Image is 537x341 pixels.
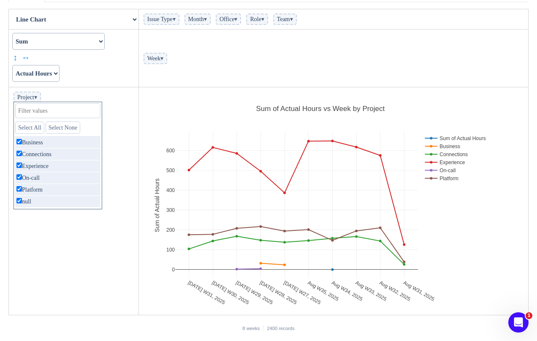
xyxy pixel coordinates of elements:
[46,122,80,134] a: Select None
[267,326,294,331] small: 2400 records
[15,103,100,118] input: Filter values
[261,16,264,22] span: ▾
[15,137,100,148] p: Business
[173,16,176,22] span: ▾
[15,160,100,172] p: Experience
[34,94,37,100] span: ▾
[234,16,237,22] span: ▾
[144,14,179,25] span: Issue Type
[508,312,529,333] iframe: Intercom live chat
[273,14,297,25] span: Team
[160,55,163,62] span: ▾
[13,51,19,64] a: ↕
[15,172,100,184] p: On-call
[242,326,260,331] small: 8 weeks
[22,51,28,64] a: ↔
[144,53,168,64] span: Week
[15,196,100,207] p: null
[204,16,207,22] span: ▾
[216,14,241,25] span: Office
[290,16,293,22] span: ▾
[184,14,211,25] span: Month
[15,149,100,160] p: Connections
[14,92,41,103] span: Project
[246,14,268,25] span: Role
[526,312,532,319] span: 1
[15,122,44,134] a: Select All
[15,184,100,195] p: Platform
